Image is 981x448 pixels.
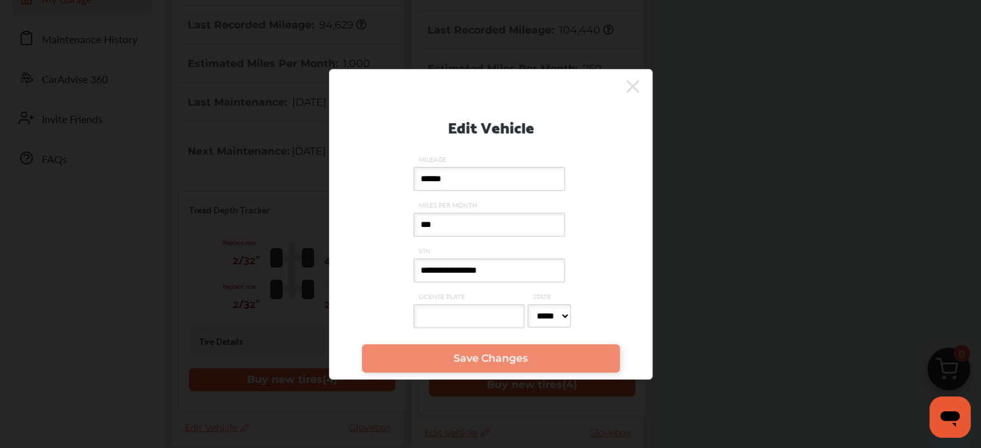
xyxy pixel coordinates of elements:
[413,167,565,191] input: MILEAGE
[413,200,568,209] span: MILES PER MONTH
[929,396,971,438] iframe: Button to launch messaging window
[413,246,568,255] span: VIN
[413,258,565,282] input: VIN
[453,352,528,364] span: Save Changes
[413,304,524,328] input: LICENSE PLATE
[448,113,534,139] p: Edit Vehicle
[528,304,571,327] select: STATE
[413,292,528,301] span: LICENSE PLATE
[362,344,620,373] a: Save Changes
[413,155,568,164] span: MILEAGE
[528,292,574,301] span: STATE
[413,213,565,237] input: MILES PER MONTH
